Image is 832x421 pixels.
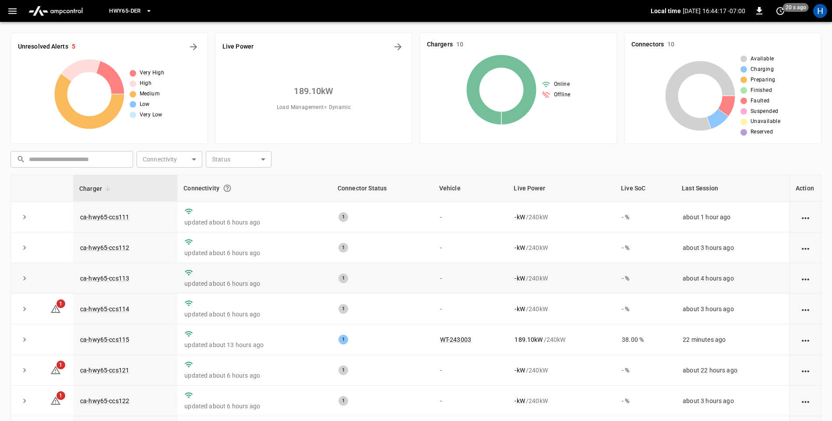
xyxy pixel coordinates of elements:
td: - [433,232,508,263]
span: Charging [751,65,774,74]
p: - kW [515,243,525,252]
td: about 3 hours ago [676,386,789,416]
th: Action [789,175,821,202]
p: updated about 6 hours ago [184,218,324,227]
button: Energy Overview [391,40,405,54]
p: - kW [515,305,525,313]
button: expand row [18,333,31,346]
div: action cell options [800,243,811,252]
span: Load Management = Dynamic [277,103,351,112]
a: ca-hwy65-ccs111 [80,214,129,221]
span: Reserved [751,128,773,137]
button: expand row [18,364,31,377]
p: - kW [515,213,525,221]
button: set refresh interval [773,4,787,18]
a: ca-hwy65-ccs112 [80,244,129,251]
span: 20 s ago [783,3,809,12]
span: 1 [56,391,65,400]
td: - % [615,263,676,294]
th: Vehicle [433,175,508,202]
div: / 240 kW [515,243,608,252]
td: - % [615,294,676,324]
button: Connection between the charger and our software. [219,180,235,196]
a: 1 [50,305,61,312]
td: 38.00 % [615,324,676,355]
span: Very High [140,69,165,77]
button: expand row [18,241,31,254]
h6: 10 [456,40,463,49]
p: - kW [515,274,525,283]
img: ampcontrol.io logo [25,3,86,19]
td: about 22 hours ago [676,355,789,386]
span: High [140,79,152,88]
td: about 3 hours ago [676,232,789,263]
span: Faulted [751,97,770,105]
p: updated about 6 hours ago [184,310,324,319]
span: Medium [140,90,160,98]
td: - [433,386,508,416]
div: 1 [338,365,348,375]
td: - % [615,202,676,232]
p: updated about 6 hours ago [184,371,324,380]
p: Local time [651,7,681,15]
a: ca-hwy65-ccs114 [80,305,129,312]
td: about 4 hours ago [676,263,789,294]
h6: 189.10 kW [294,84,333,98]
div: / 240 kW [515,305,608,313]
div: action cell options [800,274,811,283]
button: All Alerts [187,40,201,54]
a: ca-hwy65-ccs113 [80,275,129,282]
td: - [433,294,508,324]
div: 1 [338,335,348,344]
div: Connectivity [183,180,325,196]
span: Offline [554,91,571,99]
span: Charger [79,183,113,194]
div: action cell options [800,213,811,221]
h6: 5 [72,42,75,52]
td: - % [615,386,676,416]
a: 1 [50,366,61,373]
span: Suspended [751,107,779,116]
span: Low [140,100,150,109]
a: ca-hwy65-ccs122 [80,397,129,404]
div: / 240 kW [515,366,608,375]
button: expand row [18,272,31,285]
div: / 240 kW [515,335,608,344]
td: about 1 hour ago [676,202,789,232]
a: 1 [50,397,61,404]
h6: Connectors [631,40,664,49]
span: Very Low [140,111,162,119]
div: 1 [338,274,348,283]
div: 1 [338,243,348,253]
td: - [433,355,508,386]
p: - kW [515,396,525,405]
td: - [433,263,508,294]
span: HWY65-DER [109,6,141,16]
span: Available [751,55,774,63]
a: ca-hwy65-ccs115 [80,336,129,343]
td: - % [615,355,676,386]
td: - [433,202,508,232]
span: 1 [56,361,65,369]
p: updated about 6 hours ago [184,402,324,410]
div: action cell options [800,366,811,375]
td: - % [615,232,676,263]
a: WT-243003 [440,336,471,343]
span: Finished [751,86,772,95]
button: expand row [18,394,31,407]
p: - kW [515,366,525,375]
th: Live Power [508,175,615,202]
div: / 240 kW [515,396,608,405]
h6: Unresolved Alerts [18,42,68,52]
div: 1 [338,304,348,314]
p: updated about 13 hours ago [184,340,324,349]
a: ca-hwy65-ccs121 [80,367,129,374]
th: Live SoC [615,175,676,202]
button: HWY65-DER [106,3,155,20]
h6: Live Power [222,42,254,52]
button: expand row [18,302,31,316]
h6: 10 [667,40,674,49]
span: Online [554,80,570,89]
div: / 240 kW [515,274,608,283]
div: action cell options [800,305,811,313]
